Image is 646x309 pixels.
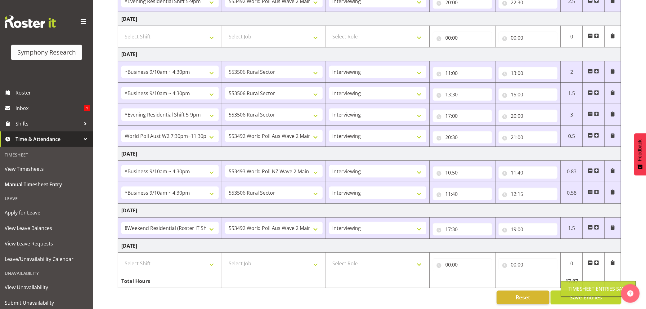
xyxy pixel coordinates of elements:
[2,267,92,280] div: Unavailability
[5,239,88,248] span: View Leave Requests
[433,88,492,101] input: Click to select...
[5,180,88,189] span: Manual Timesheet Entry
[561,83,583,104] td: 1.5
[561,218,583,239] td: 1.5
[17,48,76,57] div: Symphony Research
[16,135,81,144] span: Time & Attendance
[561,182,583,204] td: 0.58
[561,61,583,83] td: 2
[561,161,583,182] td: 0.83
[5,15,56,28] img: Rosterit website logo
[433,223,492,236] input: Click to select...
[118,147,621,161] td: [DATE]
[433,258,492,271] input: Click to select...
[627,290,634,297] img: help-xxl-2.png
[433,166,492,179] input: Click to select...
[499,88,558,101] input: Click to select...
[2,148,92,161] div: Timesheet
[551,291,621,304] button: Save Entries
[433,67,492,79] input: Click to select...
[561,274,583,288] td: 17.07
[2,161,92,177] a: View Timesheets
[118,204,621,218] td: [DATE]
[2,177,92,192] a: Manual Timesheet Entry
[84,105,90,111] span: 1
[5,223,88,233] span: View Leave Balances
[569,285,628,293] div: Timesheet Entries Save
[5,283,88,292] span: View Unavailability
[433,32,492,44] input: Click to select...
[433,188,492,200] input: Click to select...
[634,133,646,175] button: Feedback - Show survey
[637,139,643,161] span: Feedback
[118,274,222,288] td: Total Hours
[561,26,583,47] td: 0
[2,192,92,205] div: Leave
[2,205,92,220] a: Apply for Leave
[499,110,558,122] input: Click to select...
[497,291,550,304] button: Reset
[118,239,621,253] td: [DATE]
[561,253,583,274] td: 0
[561,126,583,147] td: 0.5
[118,47,621,61] td: [DATE]
[499,32,558,44] input: Click to select...
[499,188,558,200] input: Click to select...
[499,166,558,179] input: Click to select...
[2,220,92,236] a: View Leave Balances
[16,104,84,113] span: Inbox
[5,208,88,217] span: Apply for Leave
[570,294,602,302] span: Save Entries
[5,254,88,264] span: Leave/Unavailability Calendar
[16,88,90,97] span: Roster
[2,251,92,267] a: Leave/Unavailability Calendar
[561,104,583,126] td: 3
[5,298,88,307] span: Submit Unavailability
[16,119,81,128] span: Shifts
[499,258,558,271] input: Click to select...
[433,110,492,122] input: Click to select...
[2,280,92,295] a: View Unavailability
[118,12,621,26] td: [DATE]
[499,223,558,236] input: Click to select...
[499,67,558,79] input: Click to select...
[433,131,492,143] input: Click to select...
[2,236,92,251] a: View Leave Requests
[499,131,558,143] input: Click to select...
[516,294,530,302] span: Reset
[5,164,88,174] span: View Timesheets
